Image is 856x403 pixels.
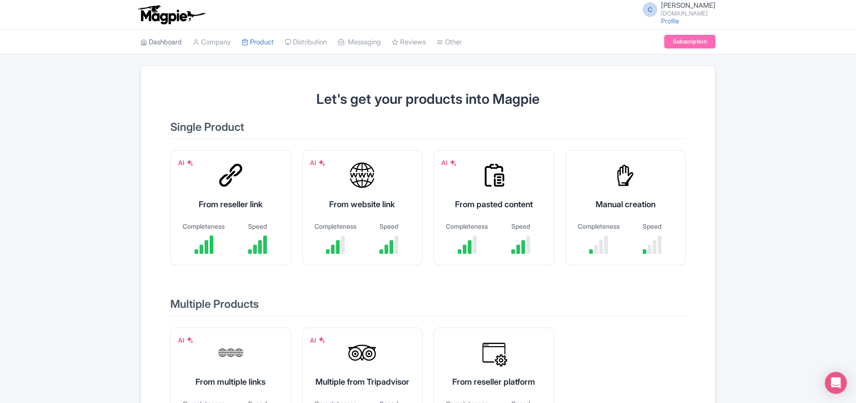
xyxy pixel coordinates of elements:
div: Completeness [577,221,621,231]
a: Manual creation Completeness Speed [565,150,686,276]
div: Completeness [445,221,489,231]
div: Manual creation [577,198,675,210]
small: [DOMAIN_NAME] [661,11,715,16]
div: AI [310,335,325,345]
div: Completeness [314,221,358,231]
img: AI Symbol [318,336,325,344]
div: From reseller link [182,198,280,210]
h2: Multiple Products [170,298,686,316]
div: AI [310,158,325,167]
img: AI Symbol [186,336,194,344]
div: Speed [235,221,280,231]
div: From multiple links [182,376,280,388]
a: Profile [661,17,679,25]
div: Speed [367,221,411,231]
div: Speed [498,221,543,231]
div: AI [178,158,194,167]
img: AI Symbol [318,159,325,167]
span: [PERSON_NAME] [661,1,715,10]
a: C [PERSON_NAME] [DOMAIN_NAME] [637,2,715,16]
div: From pasted content [445,198,543,210]
img: AI Symbol [450,159,457,167]
a: Subscription [664,35,715,48]
div: AI [178,335,194,345]
a: Other [437,30,462,55]
div: Multiple from Tripadvisor [314,376,412,388]
span: C [643,2,657,17]
div: Speed [630,221,674,231]
h2: Single Product [170,121,686,139]
h1: Let's get your products into Magpie [170,91,686,107]
a: Product [242,30,274,55]
img: logo-ab69f6fb50320c5b225c76a69d11143b.png [136,5,207,25]
div: Completeness [182,221,226,231]
div: AI [441,158,457,167]
a: Distribution [285,30,327,55]
div: Open Intercom Messenger [825,372,847,394]
a: Reviews [392,30,426,55]
a: Company [193,30,231,55]
div: From website link [314,198,412,210]
a: Dashboard [141,30,182,55]
div: From reseller platform [445,376,543,388]
a: Messaging [338,30,381,55]
img: AI Symbol [186,159,194,167]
